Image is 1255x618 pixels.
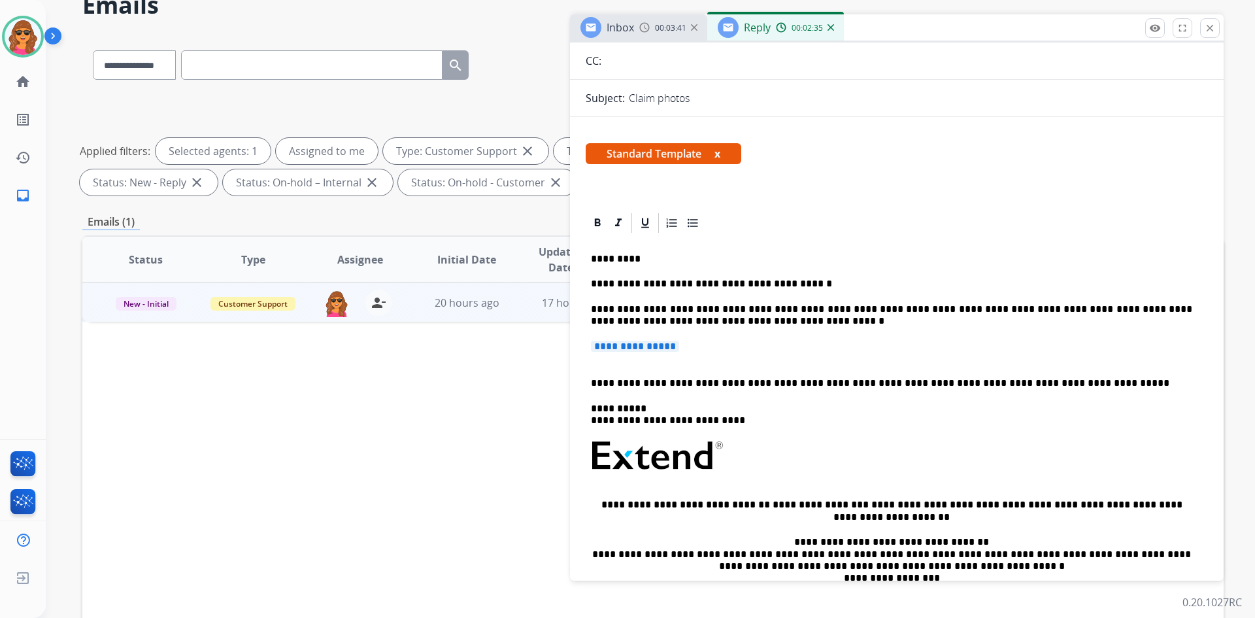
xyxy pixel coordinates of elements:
span: Customer Support [210,297,295,311]
div: Type: Customer Support [383,138,548,164]
p: Applied filters: [80,143,150,159]
mat-icon: close [364,175,380,190]
span: Reply [744,20,771,35]
mat-icon: home [15,74,31,90]
span: New - Initial [116,297,176,311]
span: Initial Date [437,252,496,267]
mat-icon: close [548,175,563,190]
div: Assigned to me [276,138,378,164]
p: 0.20.1027RC [1182,594,1242,610]
mat-icon: history [15,150,31,165]
span: Inbox [607,20,634,35]
div: Ordered List [662,213,682,233]
div: Status: On-hold - Customer [398,169,577,196]
mat-icon: list_alt [15,112,31,128]
img: avatar [5,18,41,55]
span: Assignee [337,252,383,267]
mat-icon: person_remove [371,295,386,311]
span: 20 hours ago [435,296,499,310]
span: Updated Date [531,244,591,275]
div: Selected agents: 1 [156,138,271,164]
div: Status: New - Reply [80,169,218,196]
mat-icon: close [1204,22,1216,34]
img: agent-avatar [324,290,350,317]
mat-icon: remove_red_eye [1149,22,1161,34]
button: x [714,146,720,162]
div: Type: Shipping Protection [554,138,725,164]
div: Bold [588,213,607,233]
mat-icon: inbox [15,188,31,203]
span: 00:03:41 [655,23,686,33]
div: Italic [609,213,628,233]
span: Status [129,252,163,267]
span: Standard Template [586,143,741,164]
p: CC: [586,53,601,69]
div: Status: On-hold – Internal [223,169,393,196]
p: Subject: [586,90,625,106]
mat-icon: search [448,58,463,73]
p: Claim photos [629,90,690,106]
mat-icon: fullscreen [1177,22,1188,34]
div: Bullet List [683,213,703,233]
div: Underline [635,213,655,233]
p: Emails (1) [82,214,140,230]
span: Type [241,252,265,267]
span: 17 hours ago [542,296,607,310]
mat-icon: close [520,143,535,159]
mat-icon: close [189,175,205,190]
span: 00:02:35 [792,23,823,33]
